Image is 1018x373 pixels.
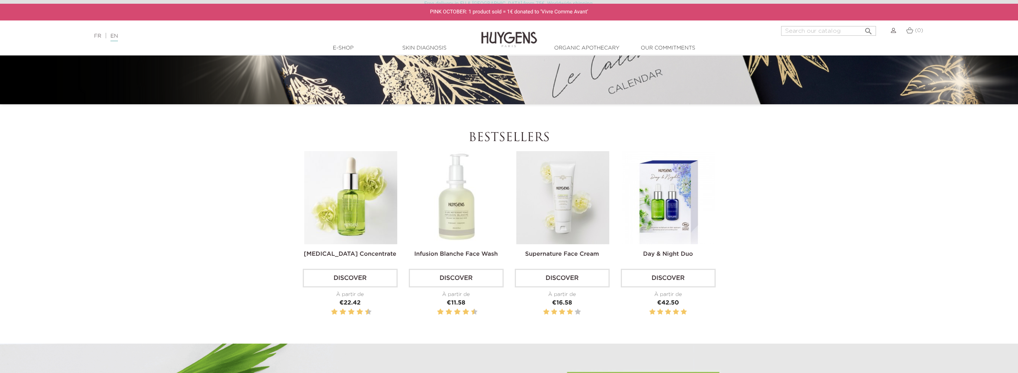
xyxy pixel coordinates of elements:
[110,34,118,41] a: EN
[631,44,705,52] a: Our commitments
[543,307,549,317] label: 1
[515,291,610,299] div: À partir de
[304,151,397,244] img: Hyaluronic Acid Concentrate
[681,307,687,317] label: 5
[461,307,462,317] label: 7
[665,307,671,317] label: 3
[306,44,380,52] a: E-Shop
[525,251,599,257] a: Supernature Face Cream
[303,291,398,299] div: À partir de
[673,307,679,317] label: 4
[414,251,498,257] a: Infusion Blanche Face Wash
[350,307,353,317] label: 6
[915,28,923,33] span: (0)
[550,44,624,52] a: Organic Apothecary
[447,307,451,317] label: 4
[366,307,370,317] label: 10
[341,307,345,317] label: 4
[657,307,663,317] label: 2
[304,251,396,257] a: [MEDICAL_DATA] Concentrate
[481,20,537,48] img: Huygens
[862,24,875,34] button: 
[657,300,679,306] span: €42.50
[453,307,454,317] label: 5
[410,151,503,244] img: Infusion Blanche Face Wash
[864,25,873,34] i: 
[338,307,339,317] label: 3
[472,307,476,317] label: 10
[436,307,437,317] label: 1
[551,307,557,317] label: 2
[444,307,445,317] label: 3
[516,151,609,244] img: Supernature Face Cream
[552,300,572,306] span: €16.58
[649,307,655,317] label: 1
[622,151,715,244] img: Day & Night Duo
[409,269,504,287] a: Discover
[621,269,716,287] a: Discover
[303,131,716,145] h2: Bestsellers
[447,300,465,306] span: €11.58
[470,307,471,317] label: 9
[409,291,504,299] div: À partir de
[339,300,360,306] span: €22.42
[94,34,101,39] a: FR
[559,307,565,317] label: 3
[439,307,442,317] label: 2
[90,32,418,41] div: |
[330,307,331,317] label: 1
[464,307,468,317] label: 8
[355,307,356,317] label: 7
[575,307,581,317] label: 5
[387,44,462,52] a: Skin Diagnosis
[515,269,610,287] a: Discover
[643,251,693,257] a: Day & Night Duo
[456,307,459,317] label: 6
[781,26,876,36] input: Search
[358,307,362,317] label: 8
[364,307,365,317] label: 9
[621,291,716,299] div: À partir de
[347,307,348,317] label: 5
[303,269,398,287] a: Discover
[567,307,573,317] label: 4
[333,307,336,317] label: 2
